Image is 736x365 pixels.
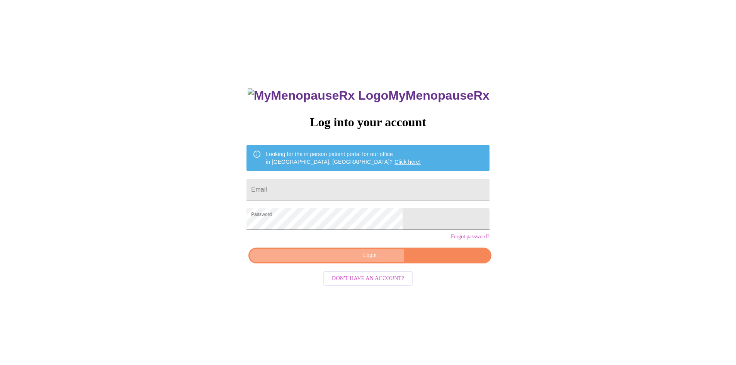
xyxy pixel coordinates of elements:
img: MyMenopauseRx Logo [248,88,388,103]
a: Click here! [394,159,421,165]
span: Don't have an account? [332,274,404,284]
button: Login [248,248,491,263]
a: Don't have an account? [321,274,415,281]
button: Don't have an account? [323,271,413,286]
div: Looking for the in person patient portal for our office in [GEOGRAPHIC_DATA], [GEOGRAPHIC_DATA]? [266,147,421,169]
h3: MyMenopauseRx [248,88,490,103]
a: Forgot password? [451,234,490,240]
h3: Log into your account [246,115,489,129]
span: Login [257,251,482,260]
